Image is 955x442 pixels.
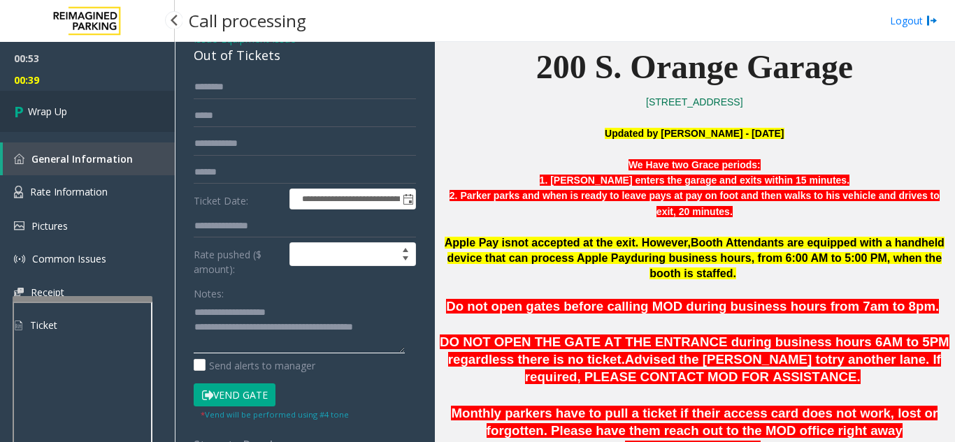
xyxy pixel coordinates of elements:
span: Apple Pay is [445,237,511,249]
b: Updated by [PERSON_NAME] - [DATE] [605,128,784,139]
span: Booth Attendants are equipped with a handheld device that can process Apple Pay [447,237,945,264]
label: Send alerts to manager [194,358,315,373]
label: Rate pushed ($ amount): [190,242,286,277]
img: logout [926,13,938,28]
span: Advised the [PERSON_NAME] to [625,352,828,367]
span: General Information [31,152,133,165]
span: during business hours, from 6:00 AM to 5:00 PM, when the booth is staffed. [631,252,942,279]
span: Increase value [396,243,415,254]
span: Common Issues [32,252,106,265]
div: Out of Tickets [194,46,416,65]
button: Vend Gate [194,383,275,407]
small: Vend will be performed using #4 tone [201,409,349,420]
img: 'icon' [14,186,23,198]
font: 2. Parker parks and when is ready to leave pays at pay on foot and then walks to his vehicle and ... [450,190,940,216]
img: 'icon' [14,154,24,164]
span: . [935,299,939,314]
font: 1. [PERSON_NAME] enters the garage and exits within 15 minutes. [540,175,849,186]
span: 200 S. Orange Garage [536,48,853,85]
span: Rate Information [30,185,108,198]
span: DO NOT OPEN THE GATE AT THE ENTRANCE during business hours 6AM to 5PM regardless there is no ticket. [440,334,949,367]
img: 'icon' [14,253,25,265]
img: 'icon' [14,221,24,230]
font: We Have two Grace periods: [629,159,761,170]
a: [STREET_ADDRESS] [646,96,742,108]
span: Toggle popup [400,189,415,209]
span: Decrease value [396,254,415,265]
img: 'icon' [14,288,24,297]
a: Logout [890,13,938,28]
span: - [217,32,296,45]
span: Wrap Up [28,104,67,119]
a: General Information [3,142,175,175]
span: Pictures [31,219,68,233]
span: not accepted at the exit [511,237,636,249]
h3: Call processing [182,3,313,38]
label: Ticket Date: [190,189,286,209]
span: Receipt [31,286,64,299]
span: Do not open gates before calling MOD during business hours from 7am to 8pm [446,299,935,314]
span: try another lane. If required, PLEASE CONTACT MOD FOR ASSISTANCE. [525,352,941,384]
label: Notes: [194,281,224,301]
span: . However, [636,237,691,249]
